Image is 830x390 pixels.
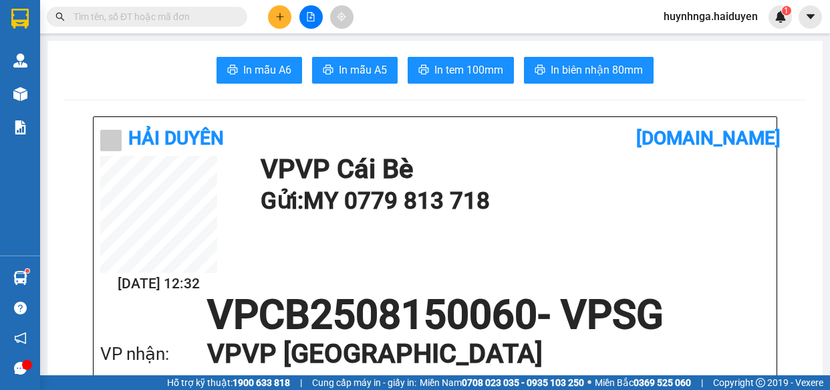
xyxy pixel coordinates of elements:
[701,375,703,390] span: |
[339,62,387,78] span: In mẫu A5
[784,6,789,15] span: 1
[312,375,416,390] span: Cung cấp máy in - giấy in:
[551,62,643,78] span: In biên nhận 80mm
[418,64,429,77] span: printer
[805,11,817,23] span: caret-down
[330,5,354,29] button: aim
[217,57,302,84] button: printerIn mẫu A6
[100,273,217,295] h2: [DATE] 12:32
[587,380,591,385] span: ⚪️
[167,375,290,390] span: Hỗ trợ kỹ thuật:
[25,269,29,273] sup: 1
[524,57,654,84] button: printerIn biên nhận 80mm
[756,378,765,387] span: copyright
[653,8,769,25] span: huynhnga.haiduyen
[207,335,743,373] h1: VP VP [GEOGRAPHIC_DATA]
[74,9,231,24] input: Tìm tên, số ĐT hoặc mã đơn
[337,12,346,21] span: aim
[14,332,27,345] span: notification
[434,62,503,78] span: In tem 100mm
[775,11,787,23] img: icon-new-feature
[300,375,302,390] span: |
[13,54,27,68] img: warehouse-icon
[634,377,691,388] strong: 0369 525 060
[55,12,65,21] span: search
[299,5,323,29] button: file-add
[261,183,763,219] h1: Gửi: MY 0779 813 718
[275,12,285,21] span: plus
[100,295,770,335] h1: VPCB2508150060 - VPSG
[14,362,27,375] span: message
[243,62,291,78] span: In mẫu A6
[595,375,691,390] span: Miền Bắc
[782,6,791,15] sup: 1
[13,87,27,101] img: warehouse-icon
[535,64,545,77] span: printer
[799,5,822,29] button: caret-down
[227,64,238,77] span: printer
[462,377,584,388] strong: 0708 023 035 - 0935 103 250
[268,5,291,29] button: plus
[14,302,27,314] span: question-circle
[128,127,224,149] b: Hải Duyên
[233,377,290,388] strong: 1900 633 818
[13,271,27,285] img: warehouse-icon
[100,340,207,368] div: VP nhận:
[13,120,27,134] img: solution-icon
[306,12,315,21] span: file-add
[312,57,398,84] button: printerIn mẫu A5
[420,375,584,390] span: Miền Nam
[11,9,29,29] img: logo-vxr
[261,156,763,183] h1: VP VP Cái Bè
[636,127,781,149] b: [DOMAIN_NAME]
[323,64,333,77] span: printer
[408,57,514,84] button: printerIn tem 100mm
